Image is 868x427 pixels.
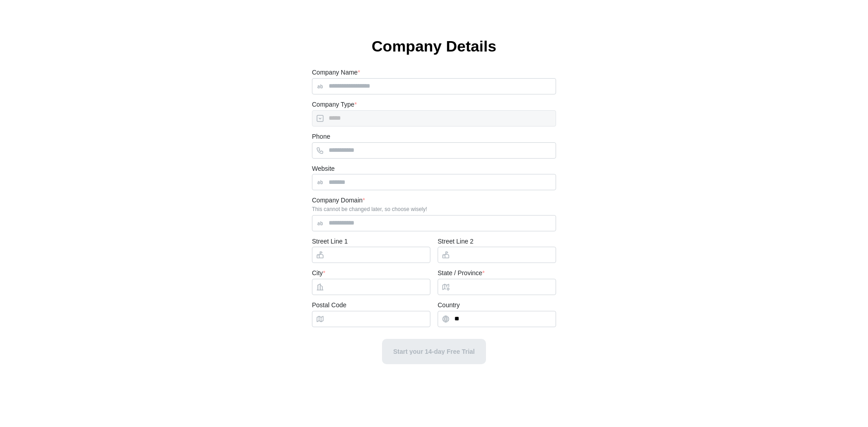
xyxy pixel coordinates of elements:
label: Company Domain [312,196,365,206]
label: Street Line 1 [312,237,348,247]
label: Street Line 2 [438,237,473,247]
label: Postal Code [312,300,346,310]
label: Company Name [312,68,360,78]
label: State / Province [438,268,485,278]
label: City [312,268,325,278]
label: Website [312,164,335,174]
label: Country [438,300,460,310]
h1: Company Details [312,36,556,56]
div: This cannot be changed later, so choose wisely! [312,206,556,212]
label: Company Type [312,100,357,110]
label: Phone [312,132,330,142]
